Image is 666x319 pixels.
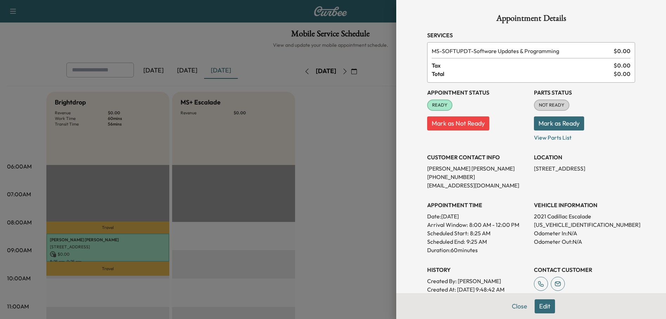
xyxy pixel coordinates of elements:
[535,102,569,109] span: NOT READY
[534,130,635,142] p: View Parts List
[432,70,614,78] span: Total
[614,47,631,55] span: $ 0.00
[614,70,631,78] span: $ 0.00
[466,237,487,246] p: 9:25 AM
[427,14,635,25] h1: Appointment Details
[507,299,532,313] button: Close
[534,266,635,274] h3: CONTACT CUSTOMER
[469,221,519,229] span: 8:00 AM - 12:00 PM
[427,229,469,237] p: Scheduled Start:
[427,181,528,190] p: [EMAIL_ADDRESS][DOMAIN_NAME]
[534,212,635,221] p: 2021 Cadillac Escalade
[427,88,528,97] h3: Appointment Status
[432,47,611,55] span: Software Updates & Programming
[432,61,614,70] span: Tax
[534,88,635,97] h3: Parts Status
[427,153,528,161] h3: CUSTOMER CONTACT INFO
[427,201,528,209] h3: APPOINTMENT TIME
[534,116,584,130] button: Mark as Ready
[534,237,635,246] p: Odometer Out: N/A
[535,299,555,313] button: Edit
[534,201,635,209] h3: VEHICLE INFORMATION
[428,102,452,109] span: READY
[427,277,528,285] p: Created By : [PERSON_NAME]
[427,221,528,229] p: Arrival Window:
[427,212,528,221] p: Date: [DATE]
[534,221,635,229] p: [US_VEHICLE_IDENTIFICATION_NUMBER]
[427,173,528,181] p: [PHONE_NUMBER]
[427,246,528,254] p: Duration: 60 minutes
[427,237,465,246] p: Scheduled End:
[470,229,490,237] p: 8:25 AM
[534,164,635,173] p: [STREET_ADDRESS]
[427,164,528,173] p: [PERSON_NAME] [PERSON_NAME]
[427,285,528,294] p: Created At : [DATE] 9:48:42 AM
[534,229,635,237] p: Odometer In: N/A
[427,266,528,274] h3: History
[427,31,635,39] h3: Services
[427,116,489,130] button: Mark as Not Ready
[614,61,631,70] span: $ 0.00
[534,153,635,161] h3: LOCATION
